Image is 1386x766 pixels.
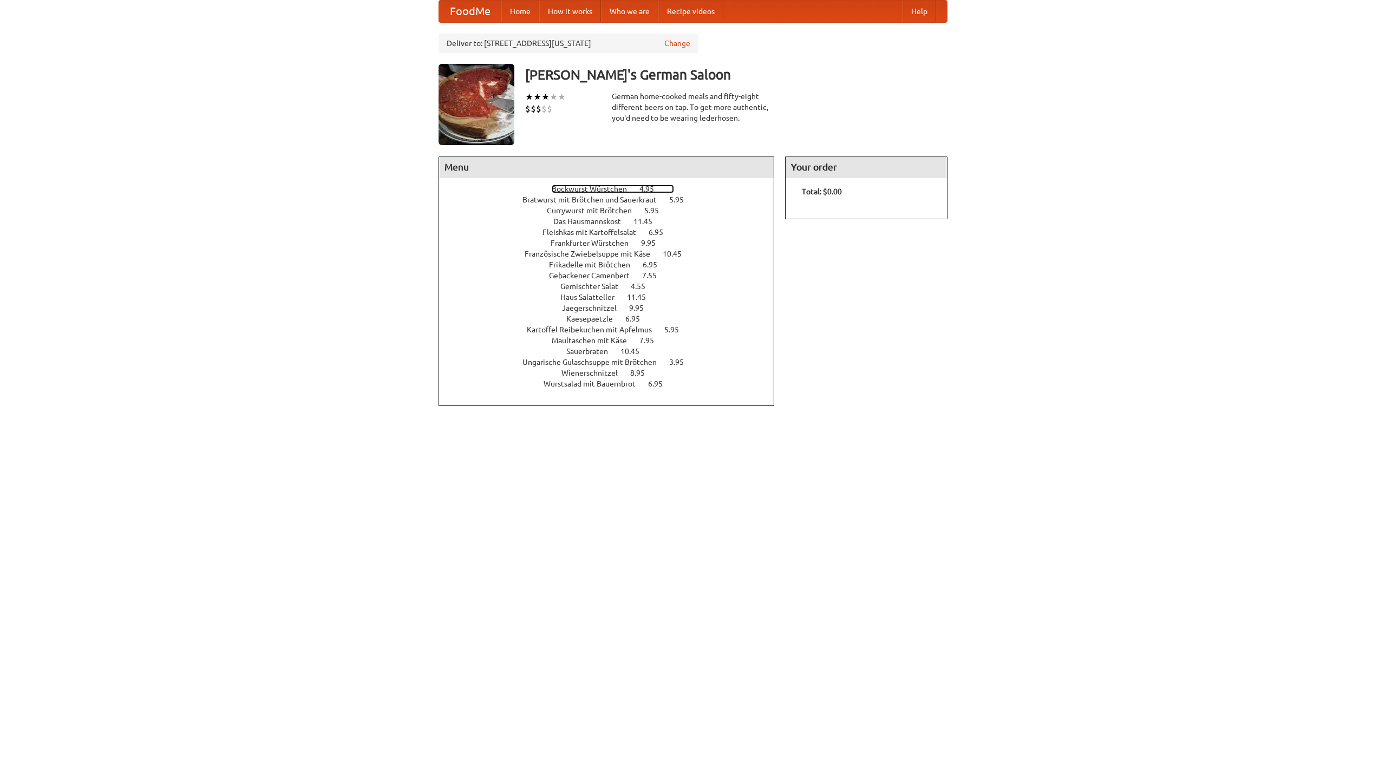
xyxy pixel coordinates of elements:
[639,336,665,345] span: 7.95
[903,1,936,22] a: Help
[639,185,665,193] span: 4.95
[525,250,661,258] span: Französische Zwiebelsuppe mit Käse
[633,217,663,226] span: 11.45
[525,250,702,258] a: Französische Zwiebelsuppe mit Käse 10.45
[658,1,723,22] a: Recipe videos
[550,91,558,103] li: ★
[612,91,774,123] div: German home-cooked meals and fifty-eight different beers on tap. To get more authentic, you'd nee...
[547,103,552,115] li: $
[525,91,533,103] li: ★
[560,282,665,291] a: Gemischter Salat 4.55
[669,195,695,204] span: 5.95
[561,369,665,377] a: Wienerschnitzel 8.95
[542,228,683,237] a: Fleishkas mit Kartoffelsalat 6.95
[522,358,704,366] a: Ungarische Gulaschsuppe mit Brötchen 3.95
[664,38,690,49] a: Change
[549,260,677,269] a: Frikadelle mit Brötchen 6.95
[552,185,638,193] span: Bockwurst Würstchen
[643,260,668,269] span: 6.95
[544,379,646,388] span: Wurstsalad mit Bauernbrot
[644,206,670,215] span: 5.95
[560,293,666,302] a: Haus Salatteller 11.45
[802,187,842,196] b: Total: $0.00
[549,271,677,280] a: Gebackener Camenbert 7.55
[541,91,550,103] li: ★
[601,1,658,22] a: Who we are
[641,239,666,247] span: 9.95
[547,206,643,215] span: Currywurst mit Brötchen
[642,271,668,280] span: 7.55
[553,217,672,226] a: Das Hausmannskost 11.45
[549,260,641,269] span: Frikadelle mit Brötchen
[531,103,536,115] li: $
[536,103,541,115] li: $
[552,336,638,345] span: Maultaschen mit Käse
[439,34,698,53] div: Deliver to: [STREET_ADDRESS][US_STATE]
[562,304,664,312] a: Jaegerschnitzel 9.95
[627,293,657,302] span: 11.45
[669,358,695,366] span: 3.95
[566,315,624,323] span: Kaesepaetzle
[664,325,690,334] span: 5.95
[522,358,668,366] span: Ungarische Gulaschsuppe mit Brötchen
[566,315,660,323] a: Kaesepaetzle 6.95
[549,271,640,280] span: Gebackener Camenbert
[525,103,531,115] li: $
[522,195,704,204] a: Bratwurst mit Brötchen und Sauerkraut 5.95
[786,156,947,178] h4: Your order
[525,64,947,86] h3: [PERSON_NAME]'s German Saloon
[547,206,679,215] a: Currywurst mit Brötchen 5.95
[566,347,619,356] span: Sauerbraten
[560,282,629,291] span: Gemischter Salat
[561,369,629,377] span: Wienerschnitzel
[522,195,668,204] span: Bratwurst mit Brötchen und Sauerkraut
[625,315,651,323] span: 6.95
[501,1,539,22] a: Home
[533,91,541,103] li: ★
[552,336,674,345] a: Maultaschen mit Käse 7.95
[439,64,514,145] img: angular.jpg
[562,304,627,312] span: Jaegerschnitzel
[542,228,647,237] span: Fleishkas mit Kartoffelsalat
[560,293,625,302] span: Haus Salatteller
[631,282,656,291] span: 4.55
[620,347,650,356] span: 10.45
[630,369,656,377] span: 8.95
[544,379,683,388] a: Wurstsalad mit Bauernbrot 6.95
[552,185,674,193] a: Bockwurst Würstchen 4.95
[648,379,674,388] span: 6.95
[663,250,692,258] span: 10.45
[541,103,547,115] li: $
[553,217,632,226] span: Das Hausmannskost
[629,304,655,312] span: 9.95
[566,347,659,356] a: Sauerbraten 10.45
[527,325,663,334] span: Kartoffel Reibekuchen mit Apfelmus
[551,239,676,247] a: Frankfurter Würstchen 9.95
[558,91,566,103] li: ★
[439,1,501,22] a: FoodMe
[539,1,601,22] a: How it works
[551,239,639,247] span: Frankfurter Würstchen
[649,228,674,237] span: 6.95
[527,325,699,334] a: Kartoffel Reibekuchen mit Apfelmus 5.95
[439,156,774,178] h4: Menu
